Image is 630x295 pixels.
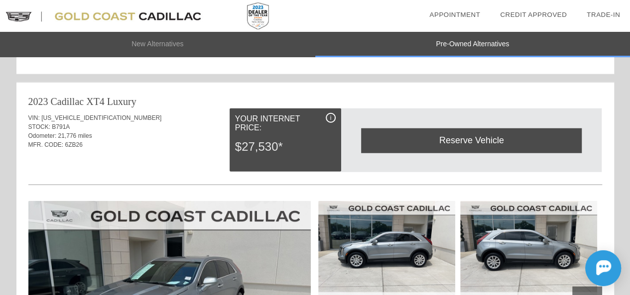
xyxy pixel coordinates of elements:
span: B791A [52,123,70,130]
span: [US_VEHICLE_IDENTIFICATION_NUMBER] [41,114,161,121]
span: STOCK: [28,123,50,130]
span: 21,776 miles [58,132,92,139]
span: VIN: [28,114,40,121]
div: Quoted on [DATE] 1:18:22 PM [28,155,602,171]
div: Luxury [107,95,136,108]
div: 2023 Cadillac XT4 [28,95,105,108]
a: Trade-In [587,11,620,18]
a: Credit Approved [500,11,567,18]
div: $27,530* [235,134,336,160]
div: Your Internet Price: [235,113,336,134]
span: MFR. CODE: [28,141,64,148]
a: Appointment [429,11,480,18]
div: Reserve Vehicle [361,128,582,153]
iframe: Chat Assistance [540,241,630,295]
span: Odometer: [28,132,57,139]
span: 6ZB26 [65,141,83,148]
div: i [326,113,336,123]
